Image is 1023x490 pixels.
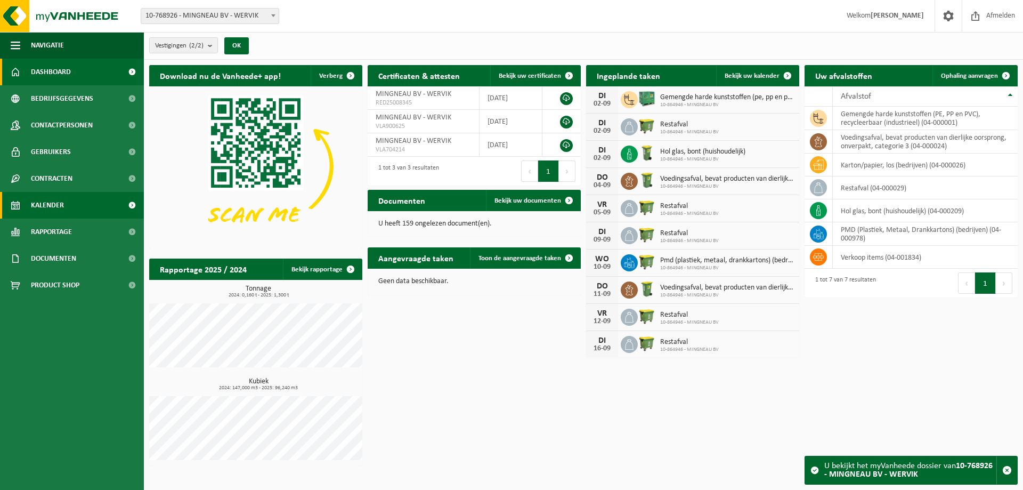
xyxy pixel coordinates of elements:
[660,102,794,108] span: 10-864946 - MINGNEAU BV
[638,198,656,216] img: WB-1100-HPE-GN-50
[833,130,1018,154] td: voedingsafval, bevat producten van dierlijke oorsprong, onverpakt, categorie 3 (04-000024)
[660,156,745,163] span: 10-864946 - MINGNEAU BV
[31,165,72,192] span: Contracten
[521,160,538,182] button: Previous
[480,110,542,133] td: [DATE]
[805,65,883,86] h2: Uw afvalstoffen
[638,307,656,325] img: WB-1100-HPE-GN-50
[660,175,794,183] span: Voedingsafval, bevat producten van dierlijke oorsprong, onverpakt, categorie 3
[932,65,1017,86] a: Ophaling aanvragen
[591,200,613,209] div: VR
[824,456,996,484] div: U bekijkt het myVanheede dossier van
[155,385,362,391] span: 2024: 147,000 m3 - 2025: 96,240 m3
[149,259,257,279] h2: Rapportage 2025 / 2024
[638,334,656,352] img: WB-1100-HPE-GN-50
[31,272,79,299] span: Product Shop
[996,272,1012,294] button: Next
[494,197,561,204] span: Bekijk uw documenten
[368,190,436,211] h2: Documenten
[660,121,719,129] span: Restafval
[486,190,580,211] a: Bekijk uw documenten
[378,220,570,228] p: U heeft 159 ongelezen document(en).
[31,245,76,272] span: Documenten
[31,32,64,59] span: Navigatie
[660,238,719,244] span: 10-864946 - MINGNEAU BV
[591,100,613,108] div: 02-09
[283,259,361,280] a: Bekijk rapportage
[660,148,745,156] span: Hol glas, bont (huishoudelijk)
[31,85,93,112] span: Bedrijfsgegevens
[141,9,279,23] span: 10-768926 - MINGNEAU BV - WERVIK
[871,12,924,20] strong: [PERSON_NAME]
[833,222,1018,246] td: PMD (Plastiek, Metaal, Drankkartons) (bedrijven) (04-000978)
[591,318,613,325] div: 12-09
[638,90,656,108] img: PB-HB-1400-HPE-GN-01
[638,253,656,271] img: WB-1100-HPE-GN-50
[591,345,613,352] div: 16-09
[538,160,559,182] button: 1
[810,271,876,295] div: 1 tot 7 van 7 resultaten
[716,65,798,86] a: Bekijk uw kalender
[591,228,613,236] div: DI
[591,236,613,244] div: 09-09
[725,73,780,79] span: Bekijk uw kalender
[824,462,993,479] strong: 10-768926 - MINGNEAU BV - WERVIK
[155,285,362,298] h3: Tonnage
[376,99,471,107] span: RED25008345
[376,114,451,122] span: MINGNEAU BV - WERVIK
[31,112,93,139] span: Contactpersonen
[559,160,575,182] button: Next
[660,311,719,319] span: Restafval
[660,265,794,271] span: 10-864946 - MINGNEAU BV
[189,42,204,49] count: (2/2)
[591,127,613,135] div: 02-09
[591,182,613,189] div: 04-09
[311,65,361,86] button: Verberg
[660,319,719,326] span: 10-864946 - MINGNEAU BV
[638,144,656,162] img: WB-0140-HPE-GN-50
[31,192,64,219] span: Kalender
[499,73,561,79] span: Bekijk uw certificaten
[149,65,291,86] h2: Download nu de Vanheede+ app!
[833,199,1018,222] td: hol glas, bont (huishoudelijk) (04-000209)
[638,171,656,189] img: WB-0240-HPE-GN-50
[975,272,996,294] button: 1
[155,293,362,298] span: 2024: 0,160 t - 2025: 1,300 t
[833,176,1018,199] td: restafval (04-000029)
[591,173,613,182] div: DO
[941,73,998,79] span: Ophaling aanvragen
[480,86,542,110] td: [DATE]
[376,146,471,154] span: VLA704214
[660,292,794,299] span: 10-864946 - MINGNEAU BV
[470,247,580,269] a: Toon de aangevraagde taken
[660,284,794,292] span: Voedingsafval, bevat producten van dierlijke oorsprong, onverpakt, categorie 3
[591,209,613,216] div: 05-09
[591,336,613,345] div: DI
[660,129,719,135] span: 10-864946 - MINGNEAU BV
[376,90,451,98] span: MINGNEAU BV - WERVIK
[833,107,1018,130] td: gemengde harde kunststoffen (PE, PP en PVC), recycleerbaar (industrieel) (04-000001)
[591,282,613,291] div: DO
[841,92,871,101] span: Afvalstof
[478,255,561,262] span: Toon de aangevraagde taken
[155,38,204,54] span: Vestigingen
[660,338,719,347] span: Restafval
[368,65,470,86] h2: Certificaten & attesten
[638,117,656,135] img: WB-1100-HPE-GN-50
[591,119,613,127] div: DI
[376,137,451,145] span: MINGNEAU BV - WERVIK
[591,291,613,298] div: 11-09
[376,122,471,131] span: VLA900625
[373,159,439,183] div: 1 tot 3 van 3 resultaten
[31,219,72,245] span: Rapportage
[224,37,249,54] button: OK
[591,155,613,162] div: 02-09
[378,278,570,285] p: Geen data beschikbaar.
[660,202,719,211] span: Restafval
[586,65,671,86] h2: Ingeplande taken
[660,211,719,217] span: 10-864946 - MINGNEAU BV
[490,65,580,86] a: Bekijk uw certificaten
[660,93,794,102] span: Gemengde harde kunststoffen (pe, pp en pvc), recycleerbaar (industrieel)
[31,59,71,85] span: Dashboard
[480,133,542,157] td: [DATE]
